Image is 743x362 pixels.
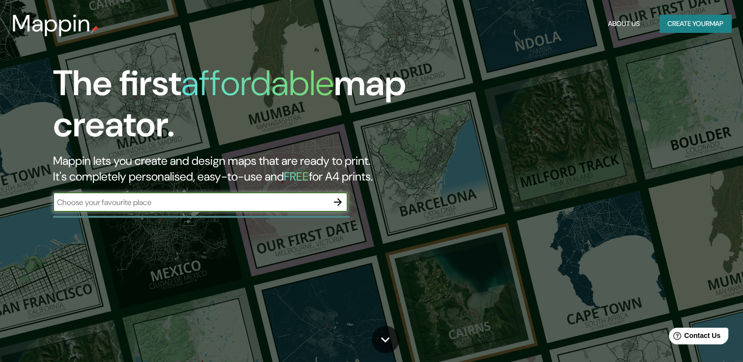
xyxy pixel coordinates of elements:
[53,197,328,208] input: Choose your favourite place
[284,169,309,184] h5: FREE
[12,10,91,37] h3: Mappin
[604,15,644,33] button: About Us
[53,153,425,184] h2: Mappin lets you create and design maps that are ready to print. It's completely personalised, eas...
[656,324,732,351] iframe: Help widget launcher
[53,63,425,153] h1: The first map creator.
[660,15,731,33] button: Create yourmap
[181,60,334,106] h1: affordable
[91,26,99,33] img: mappin-pin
